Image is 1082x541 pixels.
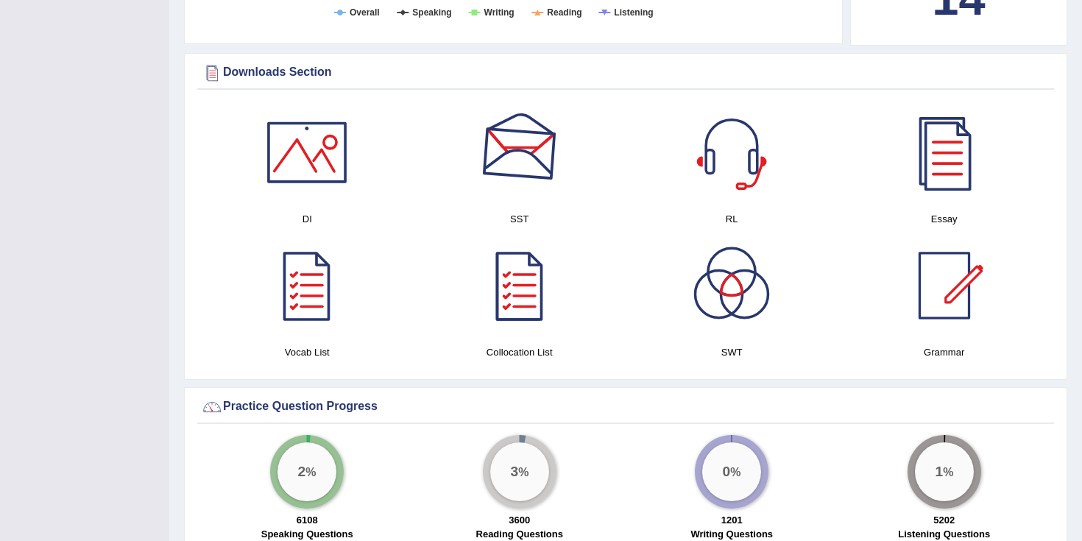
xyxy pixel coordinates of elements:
big: 0 [723,464,731,480]
h4: RL [633,211,831,227]
tspan: Listening [614,7,653,18]
tspan: Speaking [412,7,451,18]
h4: Vocab List [208,344,406,360]
label: Listening Questions [898,527,990,541]
tspan: Reading [547,7,581,18]
strong: 6108 [297,515,318,526]
big: 3 [510,464,518,480]
h4: DI [208,211,406,227]
h4: Grammar [846,344,1044,360]
h4: Collocation List [421,344,619,360]
big: 2 [298,464,306,480]
tspan: Writing [484,7,515,18]
tspan: Overall [350,7,380,18]
label: Speaking Questions [261,527,353,541]
div: % [915,442,974,501]
big: 1 [935,464,943,480]
h4: SWT [633,344,831,360]
div: % [702,442,761,501]
strong: 5202 [933,515,955,526]
strong: 1201 [721,515,743,526]
div: % [490,442,549,501]
h4: SST [421,211,619,227]
h4: Essay [846,211,1044,227]
label: Reading Questions [476,527,563,541]
div: Practice Question Progress [201,396,1050,418]
div: % [277,442,336,501]
label: Writing Questions [690,527,773,541]
div: Downloads Section [201,62,1050,84]
strong: 3600 [509,515,530,526]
